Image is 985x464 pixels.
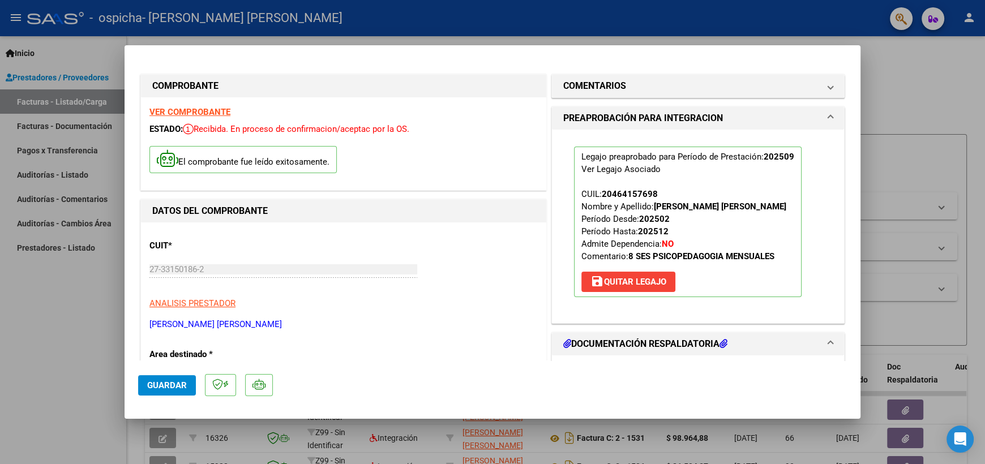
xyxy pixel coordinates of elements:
p: Legajo preaprobado para Período de Prestación: [574,147,802,297]
div: 20464157698 [602,188,658,200]
h1: PREAPROBACIÓN PARA INTEGRACION [563,111,723,125]
strong: [PERSON_NAME] [PERSON_NAME] [654,201,786,212]
span: Comentario: [581,251,774,261]
button: Quitar Legajo [581,272,675,292]
span: CUIL: Nombre y Apellido: Período Desde: Período Hasta: Admite Dependencia: [581,189,786,261]
strong: DATOS DEL COMPROBANTE [152,205,268,216]
mat-expansion-panel-header: COMENTARIOS [552,75,844,97]
h1: DOCUMENTACIÓN RESPALDATORIA [563,337,727,351]
h1: COMENTARIOS [563,79,626,93]
span: Guardar [147,380,187,390]
p: Area destinado * [149,348,266,361]
div: Open Intercom Messenger [947,426,974,453]
strong: 202512 [638,226,669,237]
a: VER COMPROBANTE [149,107,230,117]
strong: 8 SES PSICOPEDAGOGIA MENSUALES [628,251,774,261]
span: Recibida. En proceso de confirmacion/aceptac por la OS. [183,124,409,134]
strong: COMPROBANTE [152,80,219,91]
strong: NO [662,239,674,249]
mat-expansion-panel-header: PREAPROBACIÓN PARA INTEGRACION [552,107,844,130]
p: El comprobante fue leído exitosamente. [149,146,337,174]
div: PREAPROBACIÓN PARA INTEGRACION [552,130,844,323]
span: Quitar Legajo [590,277,666,287]
div: Ver Legajo Asociado [581,163,661,175]
mat-icon: save [590,274,604,288]
p: [PERSON_NAME] [PERSON_NAME] [149,318,538,331]
p: CUIT [149,239,266,252]
strong: 202509 [764,152,794,162]
mat-expansion-panel-header: DOCUMENTACIÓN RESPALDATORIA [552,333,844,355]
span: ESTADO: [149,124,183,134]
strong: 202502 [639,214,670,224]
span: ANALISIS PRESTADOR [149,298,235,308]
button: Guardar [138,375,196,396]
